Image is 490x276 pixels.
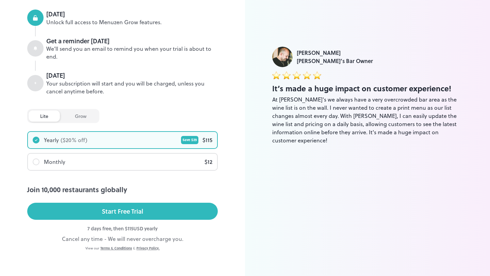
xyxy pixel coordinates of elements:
[272,71,280,79] img: star
[313,71,321,79] img: star
[27,203,218,220] button: Start Free Trial
[46,80,218,95] div: Your subscription will start and you will be charged, unless you cancel anytime before.
[27,235,218,243] div: Cancel any time - We will never overcharge you.
[63,110,98,122] div: grow
[202,136,212,144] div: $ 115
[46,45,218,61] div: We’ll send you an email to remind you when your trial is about to end.
[46,71,218,80] div: [DATE]
[136,246,160,250] a: Privacy Policy.
[46,18,218,26] div: Unlock full access to Menuzen Grow features.
[102,206,143,216] div: Start Free Trial
[205,158,212,166] div: $ 12
[303,71,311,79] img: star
[272,83,463,94] div: It’s made a huge impact on customer experience!
[293,71,301,79] img: star
[272,47,293,67] img: Luke Foyle
[46,36,218,45] div: Get a reminder [DATE]
[61,136,87,144] div: ($ 20 % off)
[27,225,218,232] div: 7 days free, then $ 115 USD yearly
[44,136,59,144] div: Yearly
[29,110,60,122] div: lite
[297,49,373,57] div: [PERSON_NAME]
[27,246,218,251] div: View our &
[282,71,291,79] img: star
[181,136,198,144] div: Save $ 29
[272,95,463,144] div: At [PERSON_NAME]'s we always have a very overcrowded bar area as the wine list is on the wall. I ...
[44,158,65,166] div: Monthly
[27,184,218,195] div: Join 10,000 restaurants globally
[297,57,373,65] div: [PERSON_NAME]’s Bar Owner
[46,10,218,18] div: [DATE]
[100,246,132,250] a: Terms & Conditions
